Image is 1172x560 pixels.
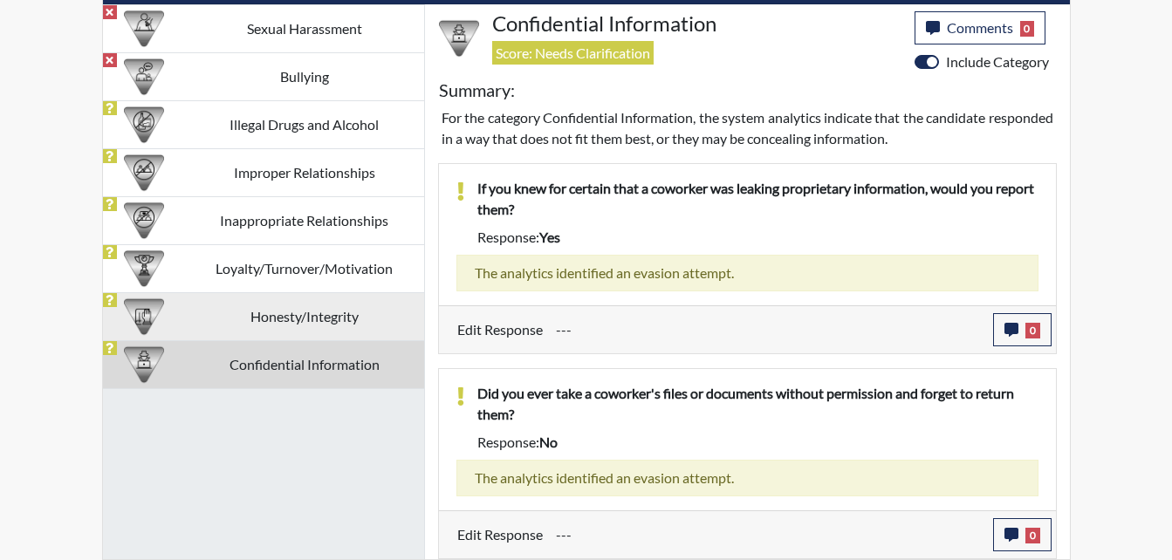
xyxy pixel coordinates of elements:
[947,19,1013,36] span: Comments
[477,383,1038,425] p: Did you ever take a coworker's files or documents without permission and forget to return them?
[993,518,1052,551] button: 0
[185,148,424,196] td: Improper Relationships
[456,460,1038,496] div: The analytics identified an evasion attempt.
[124,249,164,289] img: CATEGORY%20ICON-17.40ef8247.png
[946,51,1049,72] label: Include Category
[539,434,558,450] span: no
[124,153,164,193] img: CATEGORY%20ICON-13.7eaae7be.png
[185,4,424,52] td: Sexual Harassment
[993,313,1052,346] button: 0
[124,201,164,241] img: CATEGORY%20ICON-14.139f8ef7.png
[457,518,543,551] label: Edit Response
[456,255,1038,291] div: The analytics identified an evasion attempt.
[439,18,479,58] img: CATEGORY%20ICON-05.742ef3c8.png
[185,292,424,340] td: Honesty/Integrity
[124,57,164,97] img: CATEGORY%20ICON-04.6d01e8fa.png
[543,518,993,551] div: Update the test taker's response, the change might impact the score
[124,345,164,385] img: CATEGORY%20ICON-05.742ef3c8.png
[185,196,424,244] td: Inappropriate Relationships
[124,297,164,337] img: CATEGORY%20ICON-11.a5f294f4.png
[442,107,1053,149] p: For the category Confidential Information, the system analytics indicate that the candidate respo...
[492,41,654,65] span: Score: Needs Clarification
[477,178,1038,220] p: If you knew for certain that a coworker was leaking proprietary information, would you report them?
[492,11,901,37] h4: Confidential Information
[915,11,1046,44] button: Comments0
[439,79,515,100] h5: Summary:
[1020,21,1035,37] span: 0
[185,52,424,100] td: Bullying
[124,105,164,145] img: CATEGORY%20ICON-12.0f6f1024.png
[539,229,560,245] span: yes
[185,244,424,292] td: Loyalty/Turnover/Motivation
[1025,323,1040,338] span: 0
[185,340,424,388] td: Confidential Information
[124,9,164,49] img: CATEGORY%20ICON-23.dd685920.png
[543,313,993,346] div: Update the test taker's response, the change might impact the score
[464,227,1052,248] div: Response:
[457,313,543,346] label: Edit Response
[185,100,424,148] td: Illegal Drugs and Alcohol
[1025,528,1040,543] span: 0
[464,432,1052,453] div: Response:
